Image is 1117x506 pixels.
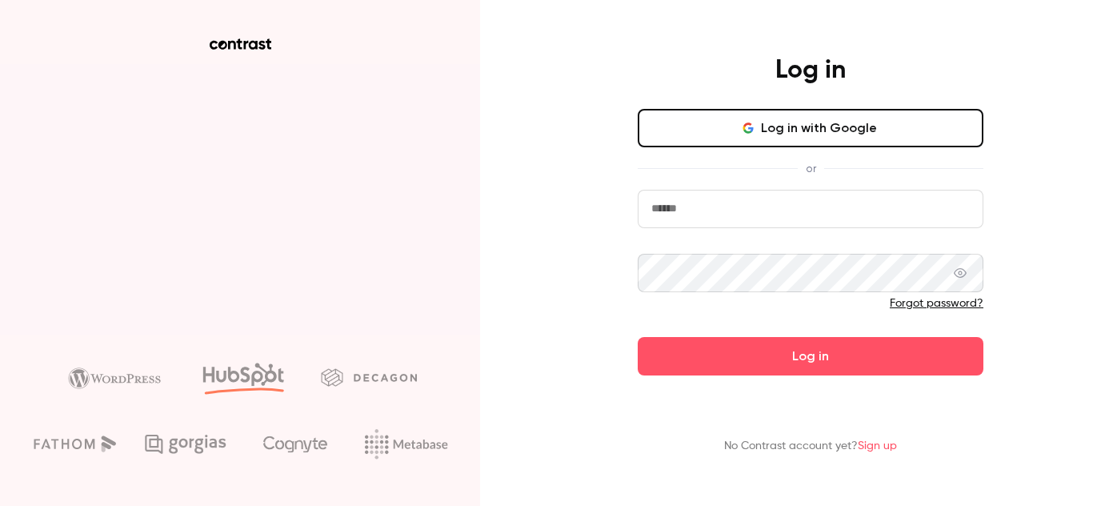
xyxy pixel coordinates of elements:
[638,337,983,375] button: Log in
[775,54,846,86] h4: Log in
[858,440,897,452] a: Sign up
[724,438,897,455] p: No Contrast account yet?
[798,160,824,177] span: or
[638,109,983,147] button: Log in with Google
[321,368,417,386] img: decagon
[890,298,983,309] a: Forgot password?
